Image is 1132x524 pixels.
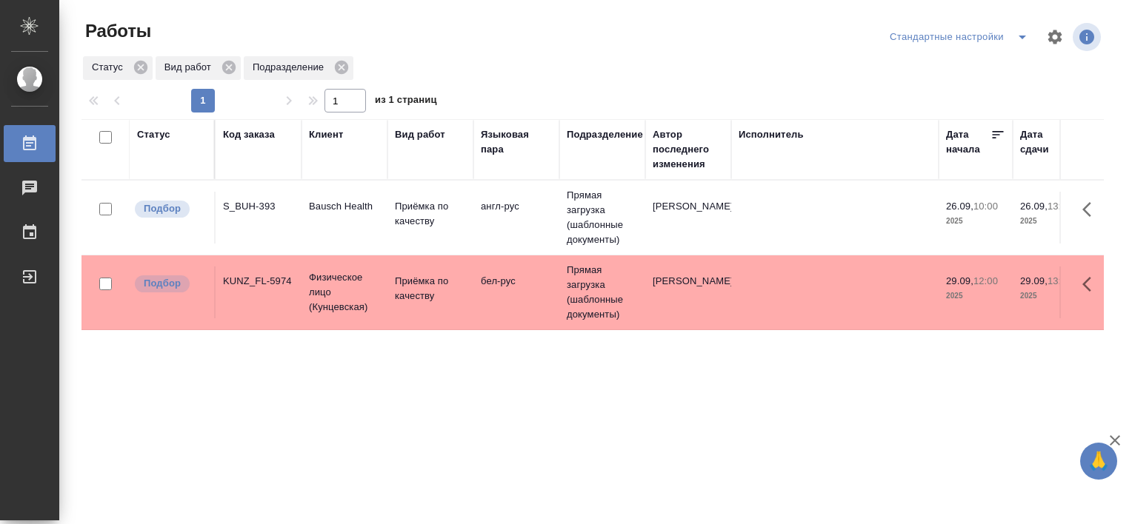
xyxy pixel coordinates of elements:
[309,127,343,142] div: Клиент
[375,91,437,112] span: из 1 страниц
[1037,19,1073,55] span: Настроить таблицу
[1020,275,1048,286] p: 29.09,
[946,214,1005,229] p: 2025
[1080,443,1117,480] button: 🙏
[144,201,181,216] p: Подбор
[886,25,1037,49] div: split button
[156,56,241,80] div: Вид работ
[473,266,559,318] td: бел-рус
[1073,192,1109,227] button: Здесь прячутся важные кнопки
[1020,214,1079,229] p: 2025
[244,56,353,80] div: Подразделение
[133,199,207,219] div: Можно подбирать исполнителей
[83,56,153,80] div: Статус
[739,127,804,142] div: Исполнитель
[1073,266,1109,302] button: Здесь прячутся важные кнопки
[137,127,170,142] div: Статус
[164,60,216,75] p: Вид работ
[559,255,645,329] td: Прямая загрузка (шаблонные документы)
[481,127,552,157] div: Языковая пара
[223,199,294,214] div: S_BUH-393
[946,201,973,212] p: 26.09,
[1073,23,1104,51] span: Посмотреть информацию
[309,270,380,315] p: Физическое лицо (Кунцевская)
[559,181,645,255] td: Прямая загрузка (шаблонные документы)
[395,199,466,229] p: Приёмка по качеству
[223,274,294,289] div: KUNZ_FL-5974
[223,127,275,142] div: Код заказа
[645,266,731,318] td: [PERSON_NAME]
[653,127,724,172] div: Автор последнего изменения
[946,127,990,157] div: Дата начала
[395,274,466,303] p: Приёмка по качеству
[973,275,998,286] p: 12:00
[1048,275,1072,286] p: 13:00
[645,192,731,243] td: [PERSON_NAME]
[309,199,380,214] p: Bausch Health
[395,127,445,142] div: Вид работ
[567,127,643,142] div: Подразделение
[1048,201,1072,212] p: 13:00
[973,201,998,212] p: 10:00
[946,289,1005,303] p: 2025
[133,274,207,294] div: Можно подбирать исполнителей
[1086,446,1111,477] span: 🙏
[144,276,181,291] p: Подбор
[1020,127,1065,157] div: Дата сдачи
[946,275,973,286] p: 29.09,
[1020,201,1048,212] p: 26.09,
[473,192,559,243] td: англ-рус
[81,19,151,43] span: Работы
[253,60,329,75] p: Подразделение
[92,60,128,75] p: Статус
[1020,289,1079,303] p: 2025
